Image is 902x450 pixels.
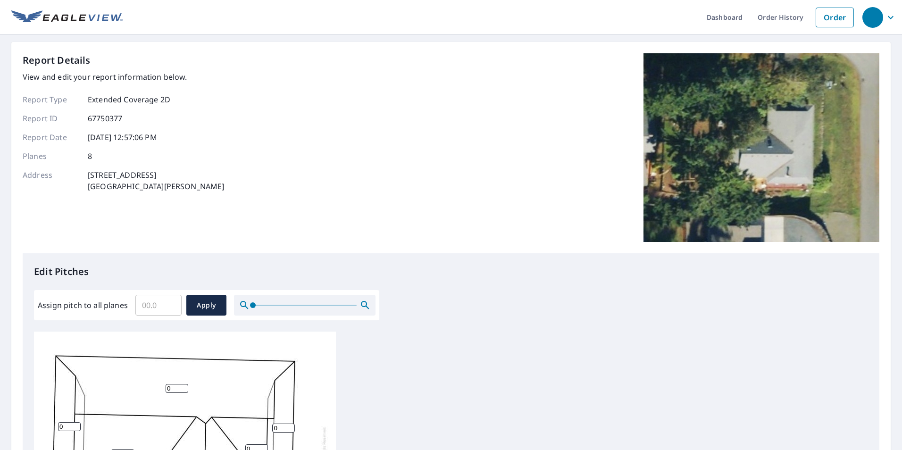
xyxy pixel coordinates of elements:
a: Order [816,8,854,27]
p: [STREET_ADDRESS] [GEOGRAPHIC_DATA][PERSON_NAME] [88,169,225,192]
img: EV Logo [11,10,123,25]
p: Report Details [23,53,91,67]
p: Extended Coverage 2D [88,94,170,105]
img: Top image [643,53,879,242]
p: Report ID [23,113,79,124]
p: 8 [88,150,92,162]
p: Planes [23,150,79,162]
p: Report Type [23,94,79,105]
p: View and edit your report information below. [23,71,225,83]
input: 00.0 [135,292,182,318]
label: Assign pitch to all planes [38,300,128,311]
p: Edit Pitches [34,265,868,279]
p: [DATE] 12:57:06 PM [88,132,157,143]
p: 67750377 [88,113,122,124]
p: Report Date [23,132,79,143]
span: Apply [194,300,219,311]
button: Apply [186,295,226,316]
p: Address [23,169,79,192]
